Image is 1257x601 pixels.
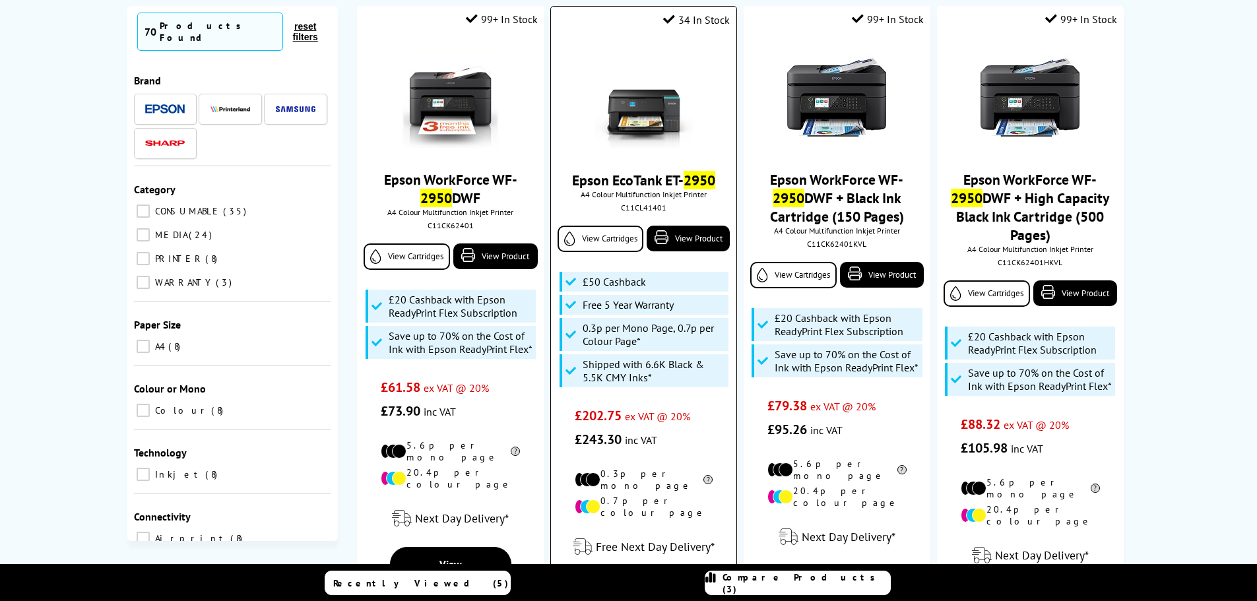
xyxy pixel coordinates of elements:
img: epson-wf-2950dwf-front-subscription-small.jpg [401,49,500,148]
div: modal_delivery [750,519,924,555]
span: 70 [145,25,156,38]
span: Next Day Delivery* [995,548,1089,563]
span: ex VAT @ 20% [625,410,690,423]
span: Airprint [152,532,229,544]
input: Colour 8 [137,404,150,417]
div: Products Found [160,20,276,44]
span: £79.38 [767,397,807,414]
span: inc VAT [810,424,843,437]
a: View [390,547,511,581]
span: Inkjet [152,468,204,480]
span: A4 Colour Multifunction Inkjet Printer [750,226,924,236]
span: 8 [205,253,220,265]
img: Printerland [210,106,250,112]
span: inc VAT [1011,442,1043,455]
span: ex VAT @ 20% [1004,418,1069,431]
img: Epson-WF-2950DWF-Front-Main-Small.jpg [981,49,1080,148]
li: 20.4p per colour page [381,466,520,490]
span: £61.58 [381,379,420,396]
input: A4 8 [137,340,150,353]
span: Colour or Mono [134,382,206,395]
a: View Product [840,262,924,288]
li: 5.6p per mono page [767,458,907,482]
span: WARRANTY [152,276,214,288]
span: inc VAT [424,405,456,418]
span: Free 5 Year Warranty [583,298,674,311]
span: ex VAT @ 20% [810,400,876,413]
a: View Product [1033,280,1117,306]
input: Airprint 8 [137,532,150,545]
mark: 2950 [773,189,804,207]
mark: 2950 [951,189,983,207]
span: A4 Colour Multifunction Inkjet Printer [364,207,537,217]
a: Epson EcoTank ET-2950 [572,171,715,189]
mark: 2950 [420,189,452,207]
a: View Cartridges [364,243,450,270]
span: £50 Cashback [583,275,646,288]
li: 20.4p per colour page [767,485,907,509]
div: C11CK62401HKVL [947,257,1114,267]
span: £105.98 [961,439,1008,457]
a: Epson WorkForce WF-2950DWF [384,170,517,207]
span: 8 [230,532,245,544]
span: Brand [134,74,161,87]
span: A4 Colour Multifunction Inkjet Printer [944,244,1117,254]
span: Technology [134,446,187,459]
div: 34 In Stock [663,13,730,26]
a: View Cartridges [944,280,1030,307]
img: Sharp [145,141,185,146]
div: C11CK62401 [367,220,534,230]
span: 8 [211,404,226,416]
div: 99+ In Stock [852,13,924,26]
span: Save up to 70% on the Cost of Ink with Epson ReadyPrint Flex* [775,348,919,374]
span: CONSUMABLE [152,205,222,217]
input: Inkjet 8 [137,468,150,481]
span: 0.3p per Mono Page, 0.7p per Colour Page* [583,321,725,348]
div: 99+ In Stock [1045,13,1117,26]
li: 5.6p per mono page [961,476,1100,500]
img: epson-et-2951-front-small.jpg [595,49,693,148]
input: PRINTER 8 [137,252,150,265]
a: View Product [647,226,730,251]
a: View Cartridges [750,262,837,288]
a: View Product [453,243,537,269]
span: Paper Size [134,318,181,331]
input: CONSUMABLE 35 [137,205,150,218]
a: Compare Products (3) [705,571,891,595]
span: Connectivity [134,510,191,523]
span: Recently Viewed (5) [333,577,509,589]
span: inc VAT [625,433,657,447]
div: 99+ In Stock [466,13,538,26]
img: Samsung [276,106,315,112]
span: MEDIA [152,229,187,241]
span: £88.32 [961,416,1000,433]
span: 3 [216,276,235,288]
span: 35 [223,205,249,217]
span: A4 [152,340,167,352]
span: £95.26 [767,421,807,438]
span: A4 Colour Multifunction Inkjet Printer [558,189,730,199]
button: reset filters [283,20,328,43]
span: Free Next Day Delivery* [596,539,715,554]
span: £73.90 [381,402,420,420]
span: £20 Cashback with Epson ReadyPrint Flex Subscription [389,293,532,319]
li: 0.3p per mono page [575,468,713,491]
span: Shipped with 6.6K Black & 5.5K CMY Inks* [583,358,725,384]
a: Epson WorkForce WF-2950DWF + Black Ink Cartridge (150 Pages) [770,170,904,226]
div: modal_delivery [364,500,537,537]
div: modal_delivery [944,537,1117,574]
span: Category [134,183,176,196]
span: Colour [152,404,210,416]
input: MEDIA 24 [137,228,150,241]
mark: 2950 [684,171,715,189]
span: Next Day Delivery* [802,529,895,544]
span: £20 Cashback with Epson ReadyPrint Flex Subscription [968,330,1112,356]
input: WARRANTY 3 [137,276,150,289]
div: modal_delivery [558,528,730,565]
li: 0.7p per colour page [575,495,713,519]
span: 8 [205,468,220,480]
div: C11CL41401 [561,203,726,212]
span: £202.75 [575,407,622,424]
a: View Cartridges [558,226,643,252]
span: 8 [168,340,183,352]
